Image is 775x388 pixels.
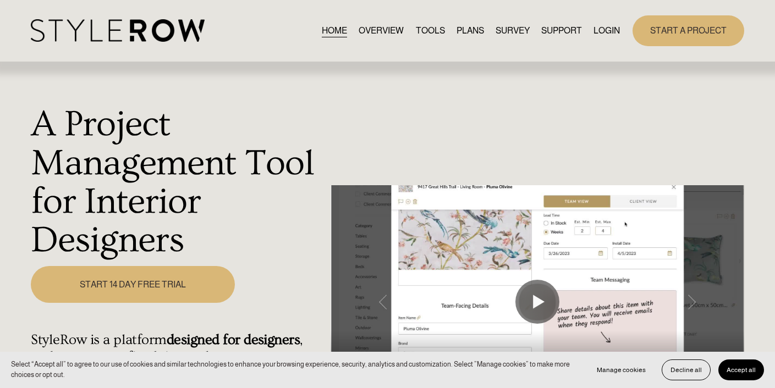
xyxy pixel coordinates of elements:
[11,359,578,380] p: Select “Accept all” to agree to our use of cookies and similar technologies to enhance your brows...
[670,366,702,374] span: Decline all
[597,366,646,374] span: Manage cookies
[167,331,300,348] strong: designed for designers
[541,24,582,37] span: SUPPORT
[31,105,325,260] h1: A Project Management Tool for Interior Designers
[359,23,404,38] a: OVERVIEW
[589,359,654,380] button: Manage cookies
[322,23,347,38] a: HOME
[416,23,445,38] a: TOOLS
[718,359,764,380] button: Accept all
[541,23,582,38] a: folder dropdown
[515,280,559,324] button: Play
[31,266,234,303] a: START 14 DAY FREE TRIAL
[496,23,530,38] a: SURVEY
[633,15,744,46] a: START A PROJECT
[662,359,711,380] button: Decline all
[593,23,620,38] a: LOGIN
[727,366,756,374] span: Accept all
[457,23,484,38] a: PLANS
[31,331,325,365] h4: StyleRow is a platform , with maximum flexibility and organization.
[31,19,204,42] img: StyleRow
